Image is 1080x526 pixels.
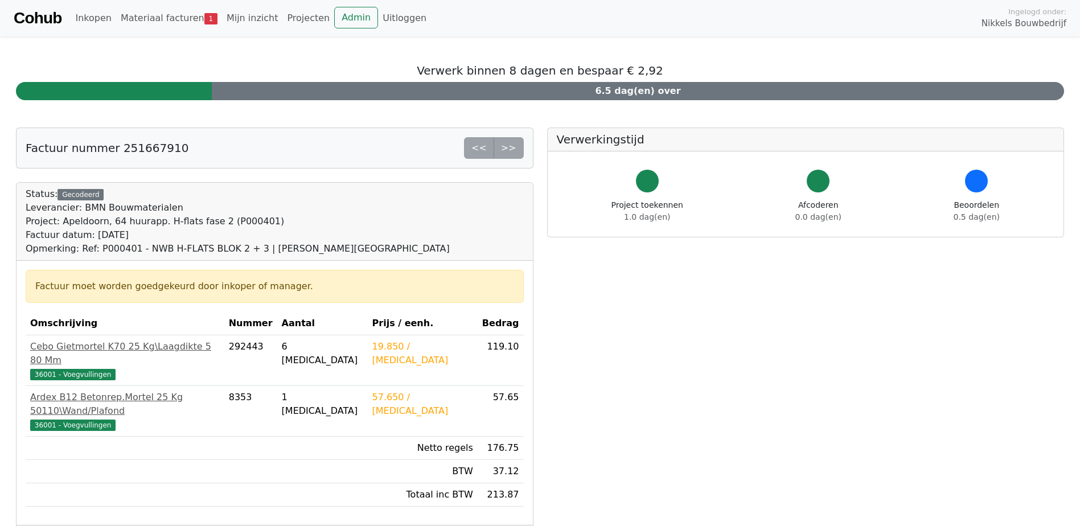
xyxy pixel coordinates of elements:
div: Status: [26,187,450,256]
a: Inkopen [71,7,116,30]
a: Cebo Gietmortel K70 25 Kg\Laagdikte 5 80 Mm36001 - Voegvullingen [30,340,220,381]
a: Cohub [14,5,61,32]
div: 1 [MEDICAL_DATA] [282,391,363,418]
span: 1 [204,13,217,24]
div: Gecodeerd [58,189,104,200]
span: 0.0 dag(en) [795,212,841,221]
td: Netto regels [368,437,478,460]
td: 176.75 [478,437,524,460]
td: 37.12 [478,460,524,483]
td: 292443 [224,335,277,386]
a: Admin [334,7,378,28]
td: 213.87 [478,483,524,507]
td: 8353 [224,386,277,437]
div: Afcoderen [795,199,841,223]
div: Project toekennen [611,199,683,223]
span: 0.5 dag(en) [954,212,1000,221]
th: Nummer [224,312,277,335]
div: 57.650 / [MEDICAL_DATA] [372,391,473,418]
h5: Factuur nummer 251667910 [26,141,188,155]
span: Nikkels Bouwbedrijf [982,17,1066,30]
a: Projecten [282,7,334,30]
span: 36001 - Voegvullingen [30,420,116,431]
div: 6 [MEDICAL_DATA] [282,340,363,367]
a: Ardex B12 Betonrep.Mortel 25 Kg 50110\Wand/Plafond36001 - Voegvullingen [30,391,220,432]
a: Mijn inzicht [222,7,283,30]
h5: Verwerkingstijd [557,133,1055,146]
div: Cebo Gietmortel K70 25 Kg\Laagdikte 5 80 Mm [30,340,220,367]
div: Factuur datum: [DATE] [26,228,450,242]
td: 119.10 [478,335,524,386]
span: Ingelogd onder: [1008,6,1066,17]
th: Omschrijving [26,312,224,335]
a: Uitloggen [378,7,431,30]
div: Leverancier: BMN Bouwmaterialen [26,201,450,215]
a: Materiaal facturen1 [116,7,222,30]
td: Totaal inc BTW [368,483,478,507]
div: Project: Apeldoorn, 64 huurapp. H-flats fase 2 (P000401) [26,215,450,228]
div: Factuur moet worden goedgekeurd door inkoper of manager. [35,280,514,293]
td: 57.65 [478,386,524,437]
th: Aantal [277,312,368,335]
div: Ardex B12 Betonrep.Mortel 25 Kg 50110\Wand/Plafond [30,391,220,418]
td: BTW [368,460,478,483]
span: 36001 - Voegvullingen [30,369,116,380]
div: Beoordelen [954,199,1000,223]
span: 1.0 dag(en) [624,212,670,221]
th: Bedrag [478,312,524,335]
div: 6.5 dag(en) over [212,82,1064,100]
div: Opmerking: Ref: P000401 - NWB H-FLATS BLOK 2 + 3 | [PERSON_NAME][GEOGRAPHIC_DATA] [26,242,450,256]
h5: Verwerk binnen 8 dagen en bespaar € 2,92 [16,64,1064,77]
div: 19.850 / [MEDICAL_DATA] [372,340,473,367]
th: Prijs / eenh. [368,312,478,335]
